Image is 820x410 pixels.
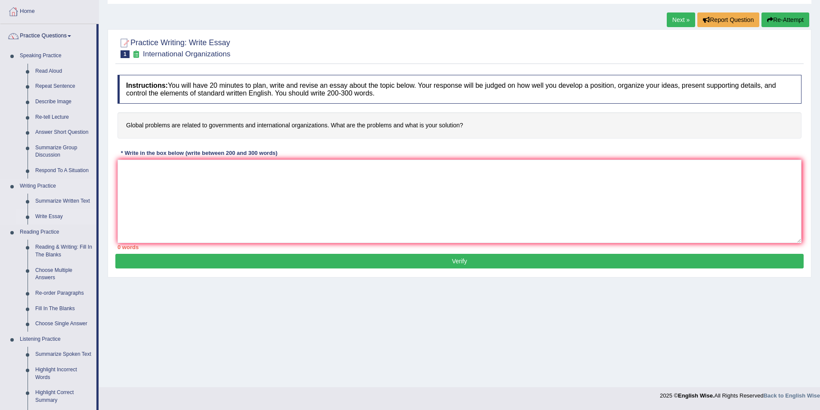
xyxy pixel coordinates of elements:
small: Exam occurring question [132,50,141,59]
div: * Write in the box below (write between 200 and 300 words) [118,149,281,157]
a: Practice Questions [0,24,96,46]
a: Re-order Paragraphs [31,286,96,301]
span: 1 [121,50,130,58]
a: Reading Practice [16,225,96,240]
small: International Organizations [143,50,230,58]
a: Respond To A Situation [31,163,96,179]
a: Choose Multiple Answers [31,263,96,286]
h4: You will have 20 minutes to plan, write and revise an essay about the topic below. Your response ... [118,75,801,104]
a: Reading & Writing: Fill In The Blanks [31,240,96,262]
a: Describe Image [31,94,96,110]
h2: Practice Writing: Write Essay [118,37,230,58]
a: Read Aloud [31,64,96,79]
a: Write Essay [31,209,96,225]
a: Summarize Spoken Text [31,347,96,362]
a: Fill In The Blanks [31,301,96,317]
a: Listening Practice [16,332,96,347]
button: Report Question [697,12,759,27]
button: Verify [115,254,804,268]
a: Writing Practice [16,179,96,194]
a: Highlight Correct Summary [31,385,96,408]
button: Re-Attempt [761,12,809,27]
b: Instructions: [126,82,168,89]
a: Back to English Wise [764,392,820,399]
a: Answer Short Question [31,125,96,140]
a: Re-tell Lecture [31,110,96,125]
div: 0 words [118,243,801,251]
h4: Global problems are related to governments and international organizations. What are the problems... [118,112,801,139]
a: Choose Single Answer [31,316,96,332]
a: Summarize Written Text [31,194,96,209]
div: 2025 © All Rights Reserved [660,387,820,400]
a: Next » [667,12,695,27]
strong: English Wise. [678,392,714,399]
a: Highlight Incorrect Words [31,362,96,385]
a: Summarize Group Discussion [31,140,96,163]
a: Repeat Sentence [31,79,96,94]
a: Speaking Practice [16,48,96,64]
